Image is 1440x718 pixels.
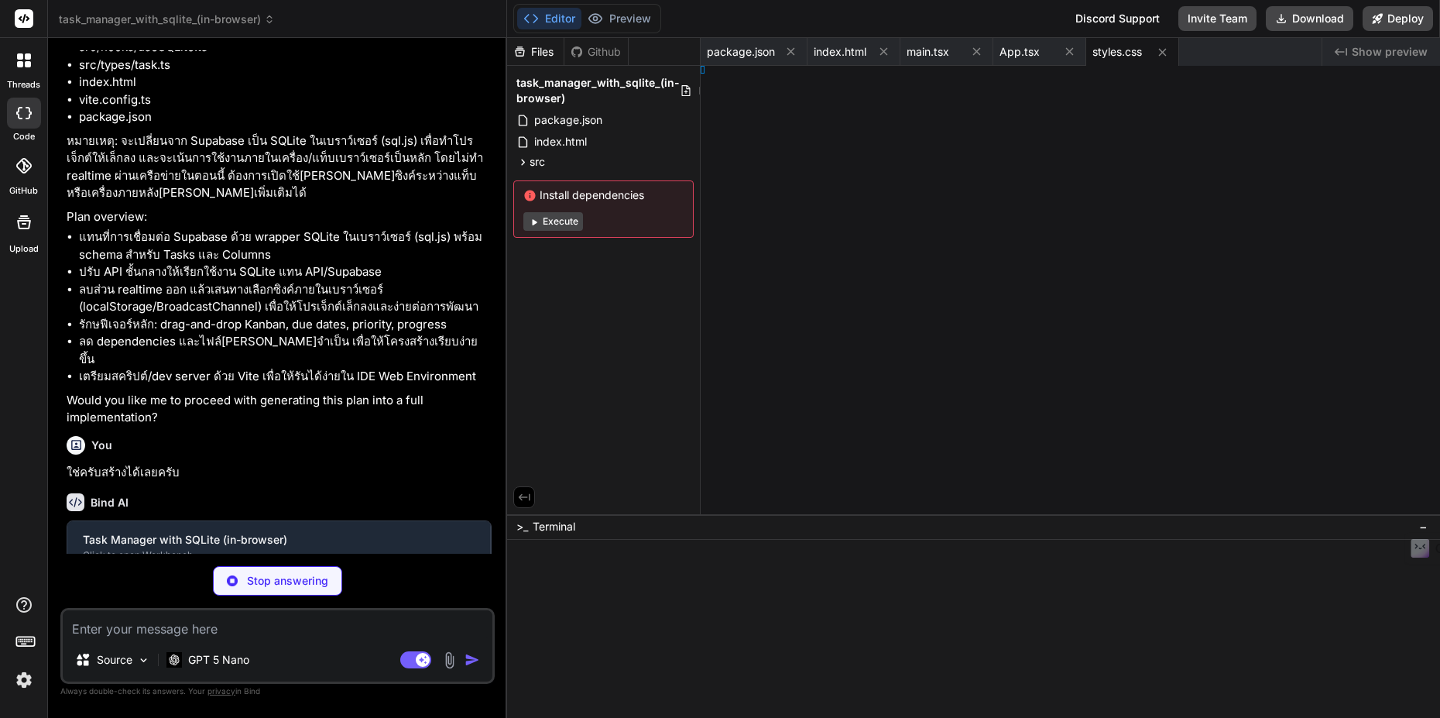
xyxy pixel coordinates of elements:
button: Invite Team [1178,6,1257,31]
li: แทนที่การเชื่อมต่อ Supabase ด้วย wrapper SQLite ในเบราว์เซอร์ (sql.js) พร้อม schema สำหรับ Tasks ... [79,228,492,263]
span: Show preview [1352,44,1428,60]
span: task_manager_with_sqlite_(in-browser) [516,75,680,106]
img: tab_domain_overview_orange.svg [42,90,54,102]
img: icon [465,652,480,668]
button: Preview [581,8,657,29]
span: main.tsx [907,44,949,60]
h6: You [91,438,112,453]
span: package.json [707,44,775,60]
span: >_ [516,519,528,534]
span: task_manager_with_sqlite_(in-browser) [59,12,275,27]
span: index.html [814,44,866,60]
p: Plan overview: [67,208,492,226]
li: src/types/task.ts [79,57,492,74]
span: Install dependencies [523,187,684,203]
p: Always double-check its answers. Your in Bind [60,684,495,699]
button: Execute [523,212,583,231]
p: ใช่ครับสร้างได้เลยครับ [67,464,492,482]
img: website_grey.svg [25,40,37,53]
p: Stop answering [247,573,328,589]
div: Discord Support [1066,6,1169,31]
img: GPT 5 Nano [166,652,182,667]
p: Source [97,652,132,668]
p: GPT 5 Nano [188,652,249,668]
li: เตรียมสคริปต์/dev server ด้วย Vite เพื่อให้รันได้ง่ายใน IDE Web Environment [79,368,492,386]
label: code [13,130,35,143]
img: logo_orange.svg [25,25,37,37]
span: App.tsx [999,44,1040,60]
p: หมายเหตุ: จะเปลี่ยนจาก Supabase เป็น SQLite ในเบราว์เซอร์ (sql.js) เพื่อทำโปรเจ็กต์ให้เล็กลง และจ... [67,132,492,202]
span: src [530,154,545,170]
li: ลบส่วน realtime ออก แล้วเสนทางเลือกซิงค์ภายในเบราว์เซอร์ (localStorage/BroadcastChannel) เพื่อให้... [79,281,492,316]
button: Deploy [1363,6,1433,31]
button: Editor [517,8,581,29]
span: package.json [533,111,604,129]
button: Task Manager with SQLite (in-browser)Click to open Workbench [67,521,490,572]
label: Upload [9,242,39,256]
h6: Bind AI [91,495,129,510]
img: Pick Models [137,654,150,667]
img: tab_keywords_by_traffic_grey.svg [154,90,166,102]
div: Domain: [DOMAIN_NAME] [40,40,170,53]
li: ลด dependencies และไฟล์[PERSON_NAME]จำเป็น เพื่อให้โครงสร้างเรียบง่ายขึ้น [79,333,492,368]
img: settings [11,667,37,693]
div: Click to open Workbench [83,549,475,562]
li: package.json [79,108,492,126]
span: index.html [533,132,588,151]
button: Download [1266,6,1353,31]
li: รักษฟีเจอร์หลัก: drag-and-drop Kanban, due dates, priority, progress [79,316,492,334]
div: Keywords by Traffic [171,91,261,101]
label: threads [7,78,40,91]
div: Files [507,44,564,60]
label: GitHub [9,184,38,198]
span: privacy [207,686,235,696]
span: Terminal [533,519,575,534]
button: − [1416,514,1431,539]
div: v 4.0.25 [43,25,76,37]
div: Domain Overview [59,91,139,101]
li: index.html [79,74,492,91]
span: − [1419,519,1428,534]
div: Github [564,44,628,60]
img: attachment [441,651,458,669]
li: ปรับ API ชั้นกลางให้เรียกใช้งาน SQLite แทน API/Supabase [79,263,492,281]
div: Task Manager with SQLite (in-browser) [83,532,475,548]
li: vite.config.ts [79,91,492,109]
p: Would you like me to proceed with generating this plan into a full implementation? [67,392,492,427]
span: styles.css [1092,44,1142,60]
